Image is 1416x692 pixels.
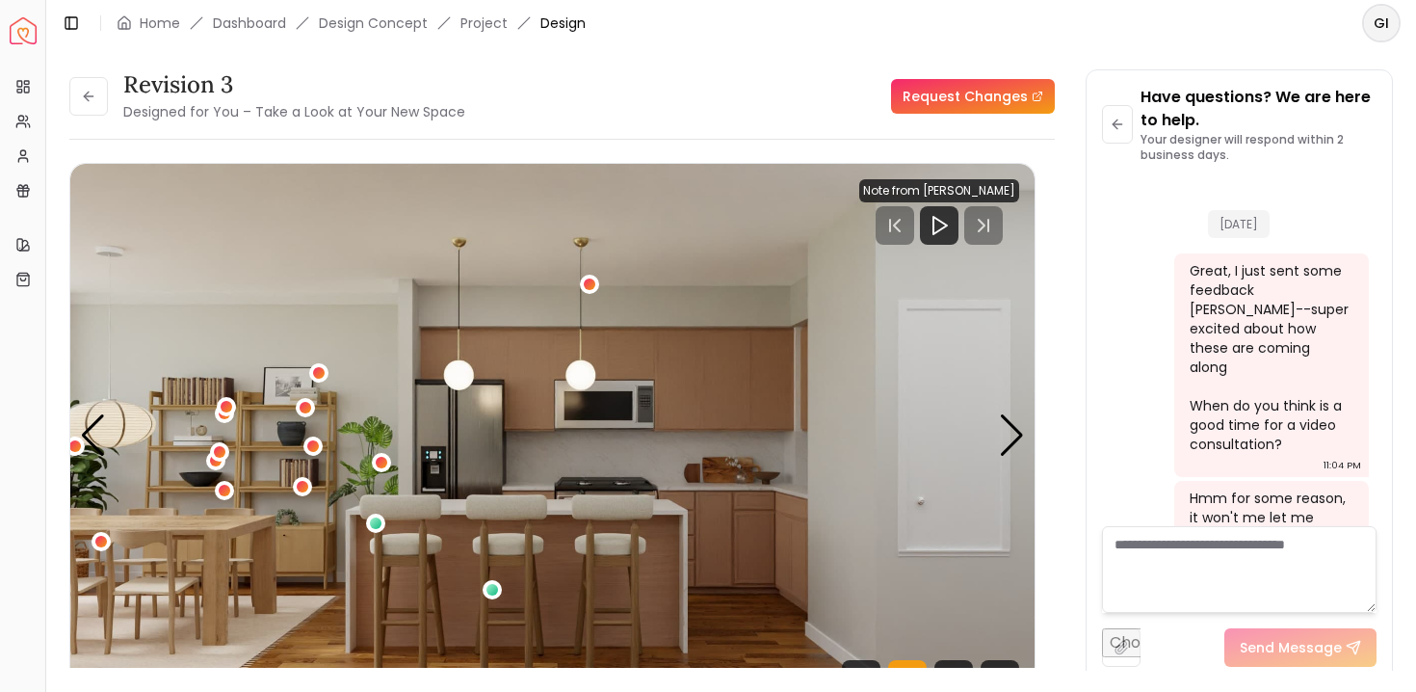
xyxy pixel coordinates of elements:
div: Hmm for some reason, it won't me let me submit revision requests for Concept 2 [1190,489,1350,566]
h3: Revision 3 [123,69,465,100]
div: Great, I just sent some feedback [PERSON_NAME]--super excited about how these are coming along Wh... [1190,261,1350,454]
div: Note from [PERSON_NAME] [859,179,1019,202]
div: Previous slide [80,414,106,457]
a: Dashboard [213,13,286,33]
a: Project [460,13,508,33]
a: Home [140,13,180,33]
div: Next slide [999,414,1025,457]
button: GI [1362,4,1401,42]
img: Spacejoy Logo [10,17,37,44]
small: Designed for You – Take a Look at Your New Space [123,102,465,121]
nav: breadcrumb [117,13,586,33]
p: Have questions? We are here to help. [1141,86,1377,132]
a: Request Changes [891,79,1055,114]
span: Design [540,13,586,33]
span: GI [1364,6,1399,40]
li: Design Concept [319,13,428,33]
p: Your designer will respond within 2 business days. [1141,132,1377,163]
div: 11:04 PM [1324,456,1361,475]
a: Spacejoy [10,17,37,44]
span: [DATE] [1208,210,1270,238]
svg: Play [928,214,951,237]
